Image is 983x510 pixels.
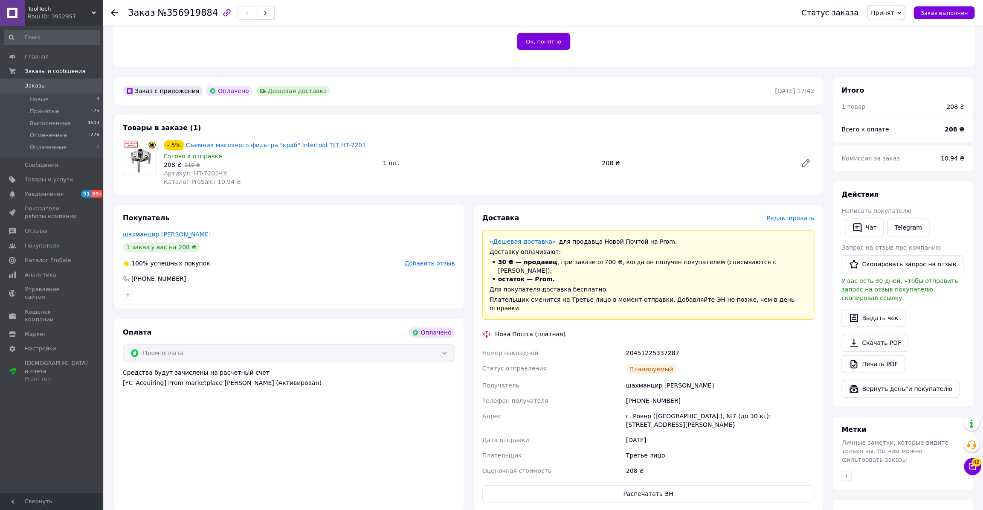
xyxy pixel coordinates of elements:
div: Ваш ID: 3952957 [28,13,102,20]
span: Принят [871,9,894,16]
img: Съемник масляного фильтра "краб" Intertool TLT HT-7201 [123,141,157,174]
span: Добавить отзыв [404,260,455,267]
span: Новые [30,96,49,103]
span: Готово к отправке [164,153,222,160]
span: Телефон получателя [482,397,548,404]
div: 1 шт. [380,157,599,169]
span: 175 [90,108,99,115]
div: Третье лицо [624,448,816,463]
span: [DEMOGRAPHIC_DATA] и счета [25,359,88,383]
div: Prom топ [25,375,88,383]
div: 20451225337287 [624,345,816,361]
span: №356919884 [157,8,218,18]
div: Планируемый [626,364,677,374]
div: для продавца Новой Почтой на Prom. [490,237,807,246]
span: Отзывы [25,227,47,235]
div: 208 ₴ [598,157,794,169]
button: Чат [845,219,884,236]
span: Заказ [128,8,155,18]
span: 99+ [91,190,105,198]
span: Редактировать [766,215,814,221]
span: Отмененные [30,131,67,139]
span: Заказ выполнен [920,10,968,16]
span: Каталог ProSale: 10.94 ₴ [164,178,241,185]
span: 30 ₴ — продавец [498,259,557,265]
div: шахманцир [PERSON_NAME] [624,378,816,393]
span: Сообщения [25,161,58,169]
span: Выполненные [30,119,71,127]
span: Уведомления [25,190,64,198]
span: 208 ₴ [164,161,182,168]
span: Настройки [25,345,56,353]
span: 1 товар [841,103,865,110]
span: Дата отправки [482,437,529,443]
span: Заказы и сообщения [25,67,85,75]
div: Заказ с приложения [123,86,203,96]
span: Получатель [482,382,519,389]
span: 1276 [87,131,99,139]
span: Аналитика [25,271,56,279]
div: г. Ровно ([GEOGRAPHIC_DATA].), №7 (до 30 кг): [STREET_ADDRESS][PERSON_NAME] [624,408,816,432]
span: Заказы [25,82,46,90]
div: Средства будут зачислены на расчетный счет [123,368,455,387]
div: - 5% [164,140,184,150]
span: ToolTech [28,5,92,13]
span: Товары и услуги [25,176,73,184]
b: 208 ₴ [945,126,964,133]
span: Покупатели [25,242,60,250]
span: Кошелек компании [25,308,79,323]
span: Действия [841,190,879,198]
div: 1 заказ у вас на 208 ₴ [123,242,200,252]
span: 10.94 ₴ [941,155,964,162]
span: 91 [81,190,91,198]
div: Нова Пошта (платная) [493,330,568,338]
span: 4603 [87,119,99,127]
span: Метки [841,425,866,434]
span: Написать покупателю [841,207,911,214]
button: Ок, понятно [517,33,570,50]
span: Адрес [482,413,501,420]
span: Показатели работы компании [25,205,79,220]
span: Плательщик [482,452,522,459]
span: Оценочная стоимость [482,467,552,474]
li: , при заказе от 700 ₴ , когда он получен покупателем (списываются с [PERSON_NAME]); [490,258,807,275]
span: Итого [841,86,864,94]
span: Доставка [482,214,519,222]
div: [FC_Acquiring] Prom marketplace [PERSON_NAME] (Активирован) [123,379,455,387]
a: «Дешевая доставка» [490,238,556,245]
span: Оплаченные [30,143,67,151]
div: успешных покупок [123,259,210,268]
button: Скопировать запрос на отзыв [841,255,963,273]
span: 42 [971,458,981,466]
div: Оплачено [409,327,455,338]
span: Управление сайтом [25,286,79,301]
span: Принятые [30,108,59,115]
span: 219 ₴ [185,162,200,168]
div: [DATE] [624,432,816,448]
div: Дешевая доставка [256,86,331,96]
a: Печать PDF [841,355,905,373]
div: Оплачено [206,86,252,96]
span: Личные заметки, которые видите только вы. По ним можно фильтровать заказы [841,439,948,463]
div: Доставку оплачивают: [490,248,807,256]
span: Главная [25,53,49,61]
span: Запрос на отзыв про компанию [841,244,941,251]
span: Комиссия за заказ [841,155,900,162]
button: Выдать чек [841,309,905,327]
span: Номер накладной [482,350,539,356]
time: [DATE] 17:42 [775,87,814,94]
span: Маркет [25,330,46,338]
span: 1 [96,143,99,151]
span: Оплата [123,328,151,336]
span: У вас есть 30 дней, чтобы отправить запрос на отзыв покупателю, скопировав ссылку. [841,277,958,301]
span: Артикул: HT-7201-tlt [164,170,227,177]
button: Заказ выполнен [913,6,974,19]
button: Распечатать ЭН [482,485,815,502]
a: Редактировать [797,154,814,172]
span: 0 [96,96,99,103]
div: Плательщик сменится на Третье лицо в момент отправки. Добавляйте ЭН не позже, чем в день отправки. [490,295,807,312]
span: Покупатель [123,214,169,222]
div: [PHONE_NUMBER] [624,393,816,408]
a: Скачать PDF [841,334,908,352]
div: 208 ₴ [946,102,964,111]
